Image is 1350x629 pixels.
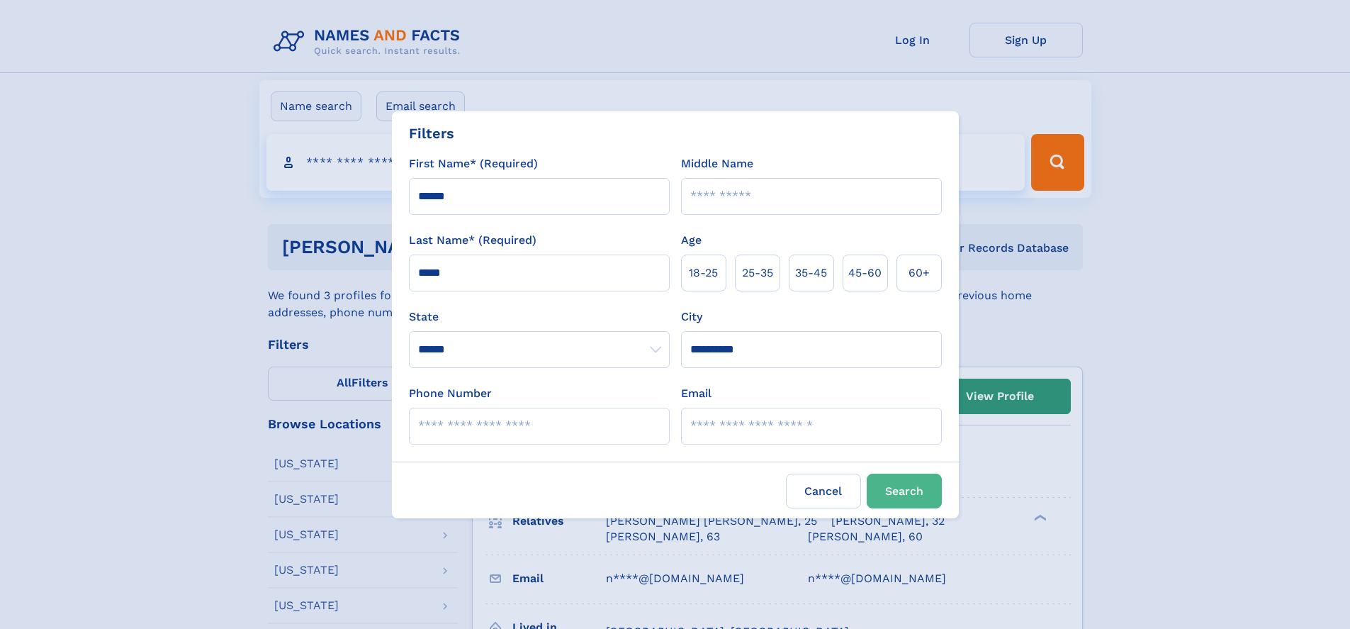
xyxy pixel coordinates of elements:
span: 18‑25 [689,265,718,282]
label: City [681,308,702,325]
label: Email [681,385,711,402]
label: State [409,308,670,325]
span: 25‑35 [742,265,773,282]
label: Phone Number [409,385,492,402]
span: 60+ [909,265,930,282]
span: 35‑45 [795,265,827,282]
label: Age [681,232,702,249]
label: Middle Name [681,155,753,172]
label: Last Name* (Required) [409,232,536,249]
label: First Name* (Required) [409,155,538,172]
span: 45‑60 [848,265,882,282]
div: Filters [409,123,454,144]
button: Search [867,474,942,508]
label: Cancel [786,474,861,508]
